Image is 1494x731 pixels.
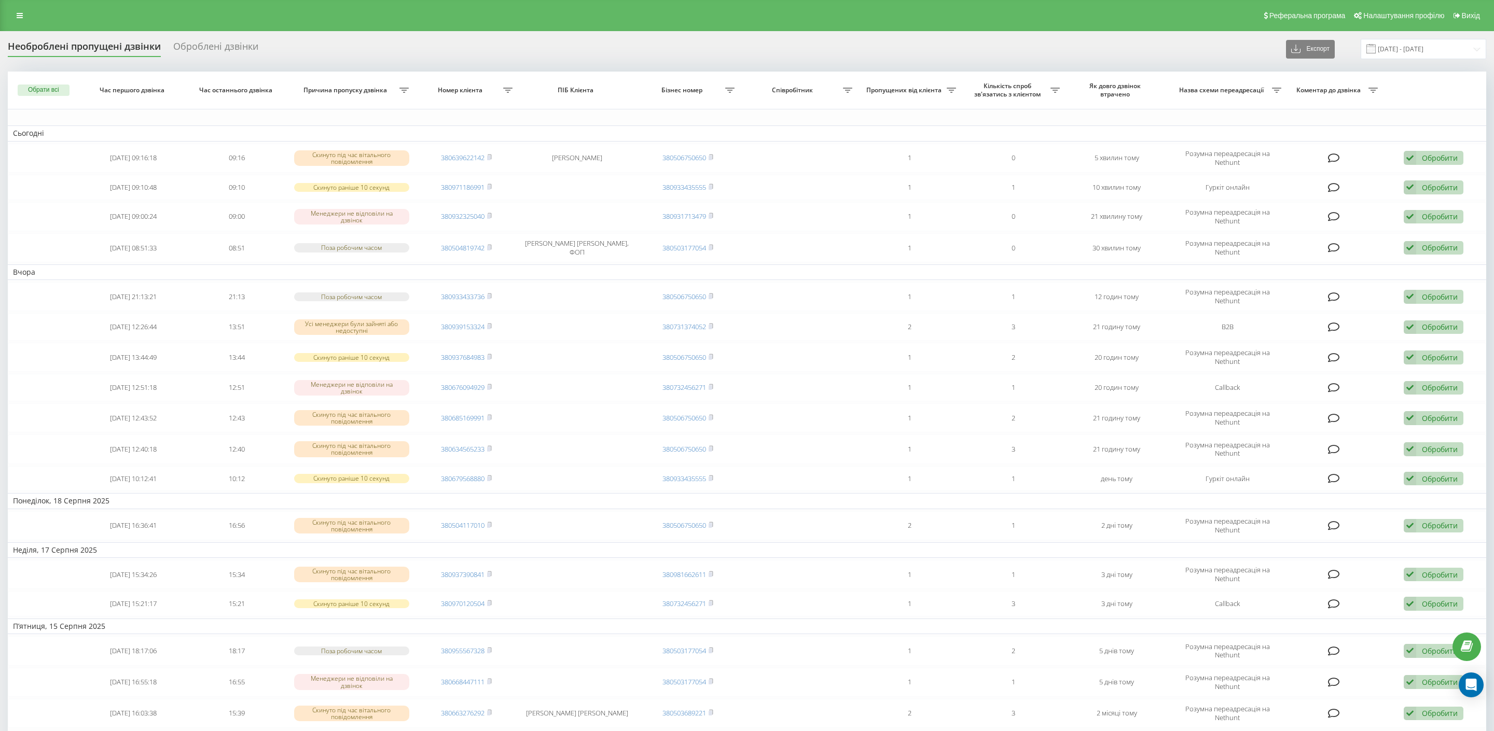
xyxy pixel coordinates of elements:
[82,313,186,341] td: [DATE] 12:26:44
[662,708,706,718] a: 380503689221
[1422,212,1458,221] div: Обробити
[441,383,485,392] a: 380676094929
[1422,353,1458,362] div: Обробити
[82,591,186,616] td: [DATE] 15:21:17
[1422,153,1458,163] div: Обробити
[1168,668,1286,697] td: Розумна переадресація на Nethunt
[294,243,409,252] div: Поза робочим часом
[518,144,636,173] td: [PERSON_NAME]
[662,322,706,331] a: 380731374052
[1363,11,1444,20] span: Налаштування профілю
[1422,677,1458,687] div: Обробити
[662,677,706,686] a: 380503177054
[441,521,485,530] a: 380504117010
[1269,11,1346,20] span: Реферальна програма
[441,292,485,301] a: 380933433736
[441,599,485,608] a: 380970120504
[1065,591,1169,616] td: 3 дні тому
[8,264,1486,280] td: Вчора
[294,410,409,426] div: Скинуто під час вітального повідомлення
[8,493,1486,509] td: Понеділок, 18 Серпня 2025
[185,466,289,491] td: 10:12
[961,343,1065,372] td: 2
[91,86,175,94] span: Час першого дзвінка
[1065,374,1169,401] td: 20 годин тому
[858,511,962,540] td: 2
[1422,292,1458,302] div: Обробити
[185,591,289,616] td: 15:21
[961,636,1065,665] td: 2
[961,144,1065,173] td: 0
[8,542,1486,558] td: Неділя, 17 Серпня 2025
[1168,434,1286,463] td: Розумна переадресація на Nethunt
[1168,233,1286,262] td: Розумна переадресація на Nethunt
[185,668,289,697] td: 16:55
[1292,86,1368,94] span: Коментар до дзвінка
[1422,413,1458,423] div: Обробити
[441,353,485,362] a: 380937684983
[185,233,289,262] td: 08:51
[961,175,1065,200] td: 1
[82,699,186,728] td: [DATE] 16:03:38
[82,233,186,262] td: [DATE] 08:51:33
[294,646,409,655] div: Поза робочим часом
[961,374,1065,401] td: 1
[82,466,186,491] td: [DATE] 10:12:41
[858,699,962,728] td: 2
[662,413,706,423] a: 380506750650
[662,353,706,362] a: 380506750650
[185,511,289,540] td: 16:56
[1065,560,1169,589] td: 3 дні тому
[82,175,186,200] td: [DATE] 09:10:48
[858,343,962,372] td: 1
[1065,343,1169,372] td: 20 годин тому
[441,474,485,483] a: 380679568880
[1168,374,1286,401] td: Callback
[858,636,962,665] td: 1
[1065,636,1169,665] td: 5 днів тому
[185,560,289,589] td: 15:34
[294,567,409,582] div: Скинуто під час вітального повідомлення
[858,668,962,697] td: 1
[185,313,289,341] td: 13:51
[1065,511,1169,540] td: 2 дні тому
[185,374,289,401] td: 12:51
[1168,511,1286,540] td: Розумна переадресація на Nethunt
[185,434,289,463] td: 12:40
[961,282,1065,311] td: 1
[441,570,485,579] a: 380937390841
[441,677,485,686] a: 380668447111
[294,674,409,690] div: Менеджери не відповіли на дзвінок
[185,202,289,231] td: 09:00
[294,319,409,335] div: Усі менеджери були зайняті або недоступні
[961,233,1065,262] td: 0
[185,144,289,173] td: 09:16
[662,153,706,162] a: 380506750650
[1065,434,1169,463] td: 21 годину тому
[1075,82,1159,98] span: Як довго дзвінок втрачено
[294,183,409,192] div: Скинуто раніше 10 секунд
[1065,699,1169,728] td: 2 місяці тому
[420,86,504,94] span: Номер клієнта
[858,282,962,311] td: 1
[1422,570,1458,580] div: Обробити
[858,434,962,463] td: 1
[173,41,258,57] div: Оброблені дзвінки
[294,706,409,721] div: Скинуто під час вітального повідомлення
[662,292,706,301] a: 380506750650
[1065,403,1169,432] td: 21 годину тому
[82,202,186,231] td: [DATE] 09:00:24
[662,646,706,655] a: 380503177054
[961,466,1065,491] td: 1
[294,441,409,457] div: Скинуто під час вітального повідомлення
[82,636,186,665] td: [DATE] 18:17:06
[294,474,409,483] div: Скинуто раніше 10 секунд
[294,150,409,166] div: Скинуто під час вітального повідомлення
[1168,202,1286,231] td: Розумна переадресація на Nethunt
[961,403,1065,432] td: 2
[441,243,485,252] a: 380504819742
[518,233,636,262] td: [PERSON_NAME] [PERSON_NAME], ФОП
[961,434,1065,463] td: 3
[185,636,289,665] td: 18:17
[294,353,409,362] div: Скинуто раніше 10 секунд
